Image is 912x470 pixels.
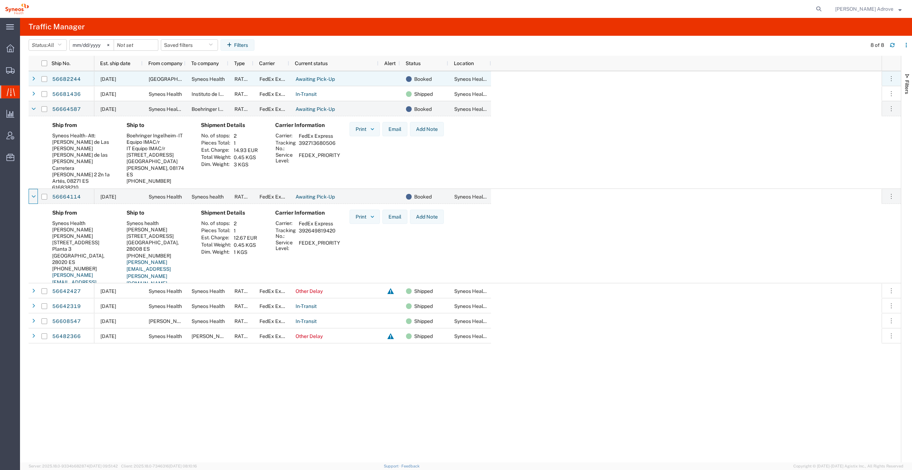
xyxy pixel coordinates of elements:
[48,42,54,48] span: All
[52,104,81,115] a: 56664587
[201,122,264,128] h4: Shipment Details
[127,152,189,158] div: [STREET_ADDRESS]
[295,104,335,115] a: Awaiting Pick-Up
[414,189,432,204] span: Booked
[410,122,444,136] button: Add Note
[382,122,407,136] button: Email
[127,226,189,233] div: [PERSON_NAME]
[295,60,328,66] span: Current status
[414,72,432,87] span: Booked
[275,132,296,139] th: Carrier:
[275,210,332,216] h4: Carrier Information
[52,316,81,327] a: 56608547
[414,102,432,117] span: Booked
[169,464,197,468] span: [DATE] 08:10:16
[52,253,115,265] div: [GEOGRAPHIC_DATA], 28020 ES
[52,89,81,100] a: 56681436
[454,106,558,112] span: Syneos Health Clinical Spain
[296,239,343,251] td: FEDEX_PRIORITY
[259,60,275,66] span: Carrier
[231,234,259,241] td: 12.67 EUR
[384,60,396,66] span: Alert
[121,464,197,468] span: Client: 2025.18.0-7346316
[231,249,259,256] td: 1 KGS
[52,74,81,85] a: 56682244
[127,178,189,184] div: [PHONE_NUMBER]
[234,303,251,309] span: RATED
[231,220,259,227] td: 2
[127,210,189,216] h4: Ship to
[100,318,116,324] span: 08/26/2025
[835,5,893,13] span: Irene Perez Adrove
[384,464,402,468] a: Support
[231,132,260,139] td: 2
[52,226,115,233] div: [PERSON_NAME]
[231,227,259,234] td: 1
[149,194,182,200] span: Syneos Health
[414,329,433,344] span: Shipped
[275,220,296,227] th: Carrier:
[52,331,81,342] a: 56482366
[192,303,225,309] span: Syneos Health
[52,178,115,184] div: Artés, 08271 ES
[149,106,292,112] span: Syneos Health - Att: Francesc de Las Heras
[201,234,231,241] th: Est. Charge:
[127,253,189,259] div: [PHONE_NUMBER]
[231,154,260,161] td: 0.45 KGS
[234,91,251,97] span: RATED
[295,301,317,312] a: In-Transit
[201,147,231,154] th: Est. Charge:
[406,60,421,66] span: Status
[295,331,323,342] a: Other Delay
[52,132,115,152] div: Syneos Health - Att: [PERSON_NAME] de Las [PERSON_NAME]
[201,132,231,139] th: No. of stops:
[296,220,343,227] td: FedEx Express
[454,288,558,294] span: Syneos Health Clinical Spain
[100,303,116,309] span: 08/29/2025
[52,220,115,226] div: Syneos Health
[100,106,116,112] span: 09/02/2025
[114,40,158,50] input: Not set
[201,161,231,168] th: Dim. Weight:
[192,333,274,339] span: Jesus Sanchez Santos
[296,227,343,239] td: 392649819420
[192,106,282,112] span: Boehringer Ingelheim - IT Equipo IMAC/r
[29,39,67,51] button: Status:All
[234,60,245,66] span: Type
[192,288,225,294] span: Syneos Health
[454,91,558,97] span: Syneos Health Clinical Spain
[52,265,115,272] div: [PHONE_NUMBER]
[52,301,81,312] a: 56642319
[234,194,251,200] span: RATED
[148,60,182,66] span: From company
[369,126,376,132] img: dropdown
[192,318,225,324] span: Syneos Health
[454,60,474,66] span: Location
[149,303,182,309] span: Syneos Health
[871,41,884,49] div: 8 of 8
[100,76,116,82] span: 09/02/2025
[234,318,251,324] span: RATED
[454,194,558,200] span: Syneos Health Clinical Spain
[835,5,902,13] button: [PERSON_NAME] Adrove
[234,288,251,294] span: RATED
[161,39,218,51] button: Saved filters
[275,139,296,152] th: Tracking No.:
[369,214,376,220] img: dropdown
[231,161,260,168] td: 3 KGS
[201,220,231,227] th: No. of stops:
[231,139,260,147] td: 1
[29,18,85,36] h4: Traffic Manager
[201,227,231,234] th: Pieces Total:
[295,286,323,297] a: Other Delay
[259,194,294,200] span: FedEx Express
[51,60,70,66] span: Ship No.
[259,303,294,309] span: FedEx Express
[70,40,114,50] input: Not set
[201,210,264,216] h4: Shipment Details
[100,60,130,66] span: Est. ship date
[201,241,231,249] th: Total Weight:
[52,165,115,178] div: Carretera [PERSON_NAME] 2 2n 1a
[414,299,433,314] span: Shipped
[454,303,558,309] span: Syneos Health Clinical Spain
